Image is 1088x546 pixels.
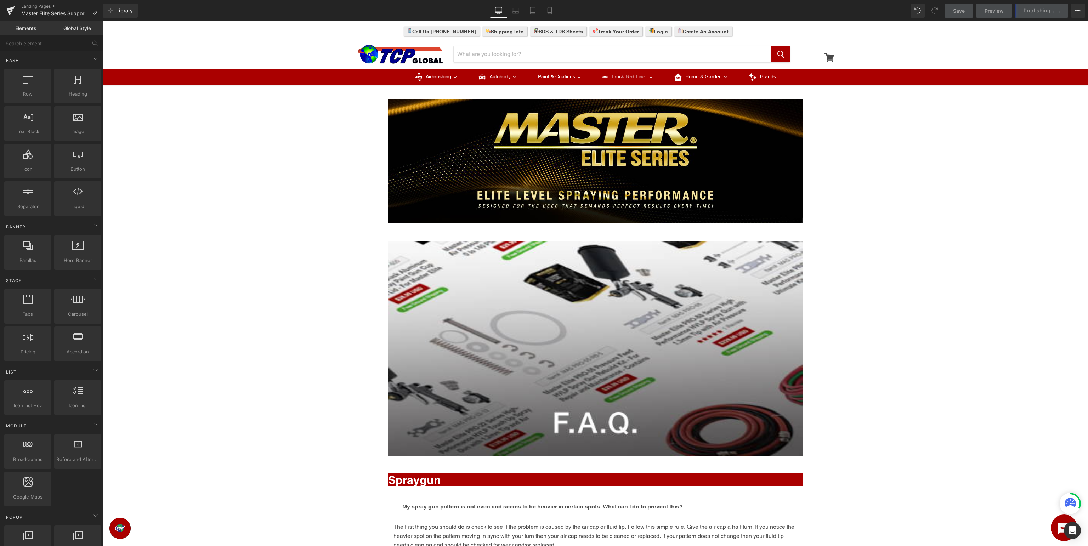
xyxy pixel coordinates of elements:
[56,311,99,318] span: Carousel
[116,7,133,14] span: Library
[1071,4,1085,18] button: More
[323,52,349,59] span: Airbrushing
[985,7,1004,15] span: Preview
[351,25,669,41] input: Search
[5,277,23,284] span: Stack
[425,48,489,66] a: Paint & Coatings
[647,52,654,59] img: Brands
[305,7,310,12] img: smartphone.svg
[5,223,26,230] span: Banner
[6,128,49,135] span: Text Block
[6,203,49,210] span: Separator
[51,21,103,35] a: Global Style
[669,25,688,41] button: Search
[376,52,384,59] img: Autobody
[7,496,28,518] iframe: Button to open loyalty program pop-up
[56,128,99,135] span: Image
[56,456,99,463] span: Before and After Images
[507,4,524,18] a: Laptop
[636,48,684,66] a: Brands Brands
[6,257,49,264] span: Parallax
[5,369,17,375] span: List
[6,402,49,409] span: Icon List Hoz
[6,311,49,318] span: Tabs
[491,7,495,12] img: destination.svg
[291,501,694,528] div: The first thing you should do is check to see if the problem is caused by the air cap or fluid ti...
[301,5,377,15] a: Call Us [PHONE_NUMBER]
[546,7,551,12] img: log-in.svg
[428,5,484,15] a: SDS & TDS Sheets
[56,348,99,356] span: Accordion
[380,5,425,15] a: Shipping Info
[6,90,49,98] span: Row
[541,4,558,18] a: Mobile
[436,52,473,59] span: Paint & Coatings
[300,482,580,489] b: My spray gun pattern is not even and seems to be heavier in certain spots. What can I do to preve...
[487,5,540,15] a: Track Your Order
[490,4,507,18] a: Desktop
[658,52,674,59] span: Brands
[500,53,505,58] img: Truck Bed Liner
[56,257,99,264] span: Hero Banner
[1064,522,1081,539] div: Open Intercom Messenger
[583,52,619,59] span: Home & Garden
[6,348,49,356] span: Pricing
[5,422,27,429] span: Module
[976,4,1012,18] a: Preview
[431,7,436,12] img: checklist.svg
[365,48,425,66] a: AutobodyAutobody
[572,5,630,15] a: Create An Account
[576,7,580,12] img: clipboard.svg
[928,4,942,18] button: Redo
[911,4,925,18] button: Undo
[21,4,103,9] a: Landing Pages
[387,52,408,59] span: Autobody
[56,165,99,173] span: Button
[302,48,365,66] a: AirbrushingAirbrushing
[21,11,89,16] span: Master Elite Series Support - F.A.Q.
[953,7,965,15] span: Save
[6,493,49,501] span: Google Maps
[56,90,99,98] span: Heading
[509,52,545,59] span: Truck Bed Liner
[5,514,23,521] span: Popup
[312,52,320,59] img: Airbrushing
[286,452,700,465] h1: Spraygun
[56,402,99,409] span: Icon List
[572,52,579,59] img: Home & Garden
[103,4,138,18] a: New Library
[561,48,636,66] a: Home & GardenHome & Garden
[543,5,569,15] a: Login
[489,48,561,66] a: Truck Bed LinerTruck Bed Liner
[384,7,389,12] img: delivery-truck_4009be93-b750-4772-8b50-7d9b6cf6188a.svg
[56,203,99,210] span: Liquid
[6,165,49,173] span: Icon
[6,456,49,463] span: Breadcrumbs
[524,4,541,18] a: Tablet
[5,57,19,64] span: Base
